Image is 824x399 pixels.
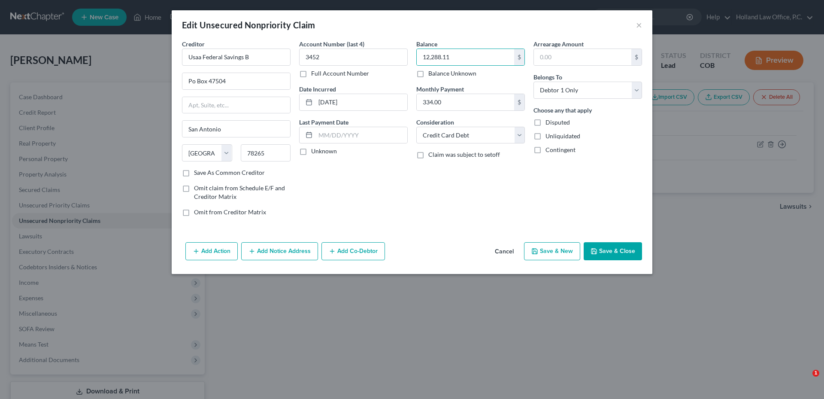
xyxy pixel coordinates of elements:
[524,242,580,260] button: Save & New
[514,94,524,110] div: $
[185,242,238,260] button: Add Action
[311,69,369,78] label: Full Account Number
[182,19,315,31] div: Edit Unsecured Nonpriority Claim
[514,49,524,65] div: $
[533,40,584,49] label: Arrearage Amount
[417,94,514,110] input: 0.00
[299,118,348,127] label: Last Payment Date
[241,242,318,260] button: Add Notice Address
[488,243,521,260] button: Cancel
[584,242,642,260] button: Save & Close
[545,119,570,126] span: Disputed
[417,49,514,65] input: 0.00
[416,118,454,127] label: Consideration
[533,73,562,81] span: Belongs To
[194,184,285,200] span: Omit claim from Schedule E/F and Creditor Matrix
[416,85,464,94] label: Monthly Payment
[182,49,291,66] input: Search creditor by name...
[428,151,500,158] span: Claim was subject to setoff
[545,146,576,153] span: Contingent
[416,40,437,49] label: Balance
[812,370,819,377] span: 1
[182,97,290,113] input: Apt, Suite, etc...
[299,49,408,66] input: XXXX
[315,94,407,110] input: MM/DD/YYYY
[321,242,385,260] button: Add Co-Debtor
[428,69,476,78] label: Balance Unknown
[533,106,592,115] label: Choose any that apply
[194,208,266,216] span: Omit from Creditor Matrix
[545,132,580,140] span: Unliquidated
[299,40,364,49] label: Account Number (last 4)
[182,121,290,137] input: Enter city...
[182,73,290,89] input: Enter address...
[534,49,631,65] input: 0.00
[241,144,291,161] input: Enter zip...
[636,20,642,30] button: ×
[631,49,642,65] div: $
[182,40,205,48] span: Creditor
[299,85,336,94] label: Date Incurred
[315,127,407,143] input: MM/DD/YYYY
[795,370,815,390] iframe: Intercom live chat
[194,168,265,177] label: Save As Common Creditor
[311,147,337,155] label: Unknown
